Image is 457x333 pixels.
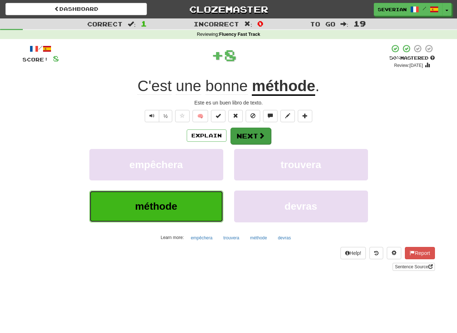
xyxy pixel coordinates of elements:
[22,56,48,63] span: Score:
[5,3,147,15] a: Dashboard
[176,77,201,95] span: une
[130,159,183,170] span: empêchera
[263,110,278,122] button: Discuss sentence (alt+u)
[135,201,177,212] span: méthode
[224,46,237,64] span: 8
[89,191,223,222] button: méthode
[128,21,136,27] span: :
[187,232,216,243] button: empêchera
[194,20,239,27] span: Incorrect
[53,54,59,63] span: 8
[141,19,147,28] span: 1
[280,159,321,170] span: trouvera
[234,149,368,180] button: trouvera
[298,110,312,122] button: Add to collection (alt+a)
[22,44,59,53] div: /
[219,32,260,37] strong: Fluency Fast Track
[211,110,225,122] button: Set this sentence to 100% Mastered (alt+m)
[257,19,263,28] span: 0
[137,77,172,95] span: C'est
[310,20,335,27] span: To go
[228,110,243,122] button: Reset to 0% Mastered (alt+r)
[143,110,173,122] div: Text-to-speech controls
[378,6,407,13] span: severian
[246,110,260,122] button: Ignore sentence (alt+i)
[89,149,223,180] button: empêchera
[369,247,383,259] button: Round history (alt+y)
[161,235,184,240] small: Learn more:
[158,3,299,16] a: Clozemaster
[234,191,368,222] button: devras
[252,77,315,96] u: méthode
[394,63,423,68] small: Review: [DATE]
[340,247,366,259] button: Help!
[423,6,426,11] span: /
[219,232,243,243] button: trouvera
[284,201,317,212] span: devras
[175,110,190,122] button: Favorite sentence (alt+f)
[87,20,123,27] span: Correct
[374,3,443,16] a: severian /
[244,21,252,27] span: :
[405,247,435,259] button: Report
[206,77,248,95] span: bonne
[315,77,320,94] span: .
[389,55,435,61] div: Mastered
[389,55,400,61] span: 50 %
[145,110,159,122] button: Play sentence audio (ctl+space)
[393,263,435,271] a: Sentence Source
[340,21,348,27] span: :
[187,129,227,142] button: Explain
[230,128,271,144] button: Next
[211,44,224,66] span: +
[22,99,435,106] div: Este es un buen libro de texto.
[280,110,295,122] button: Edit sentence (alt+d)
[159,110,173,122] button: ½
[192,110,208,122] button: 🧠
[246,232,271,243] button: méthode
[274,232,295,243] button: devras
[354,19,366,28] span: 19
